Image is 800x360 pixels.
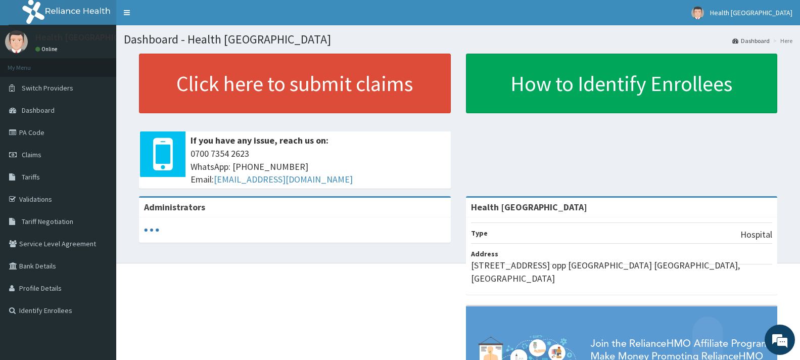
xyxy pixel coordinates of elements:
[22,83,73,93] span: Switch Providers
[471,249,498,258] b: Address
[124,33,792,46] h1: Dashboard - Health [GEOGRAPHIC_DATA]
[22,217,73,226] span: Tariff Negotiation
[191,147,446,186] span: 0700 7354 2623 WhatsApp: [PHONE_NUMBER] Email:
[35,46,60,53] a: Online
[740,228,772,241] p: Hospital
[471,229,488,238] b: Type
[35,33,148,42] p: Health [GEOGRAPHIC_DATA]
[732,36,770,45] a: Dashboard
[471,259,773,285] p: [STREET_ADDRESS] opp [GEOGRAPHIC_DATA] [GEOGRAPHIC_DATA], [GEOGRAPHIC_DATA]
[710,8,792,17] span: Health [GEOGRAPHIC_DATA]
[139,54,451,113] a: Click here to submit claims
[691,7,704,19] img: User Image
[144,222,159,238] svg: audio-loading
[22,106,55,115] span: Dashboard
[5,30,28,53] img: User Image
[22,150,41,159] span: Claims
[191,134,328,146] b: If you have any issue, reach us on:
[22,172,40,182] span: Tariffs
[471,201,587,213] strong: Health [GEOGRAPHIC_DATA]
[466,54,778,113] a: How to Identify Enrollees
[771,36,792,45] li: Here
[144,201,205,213] b: Administrators
[214,173,353,185] a: [EMAIL_ADDRESS][DOMAIN_NAME]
